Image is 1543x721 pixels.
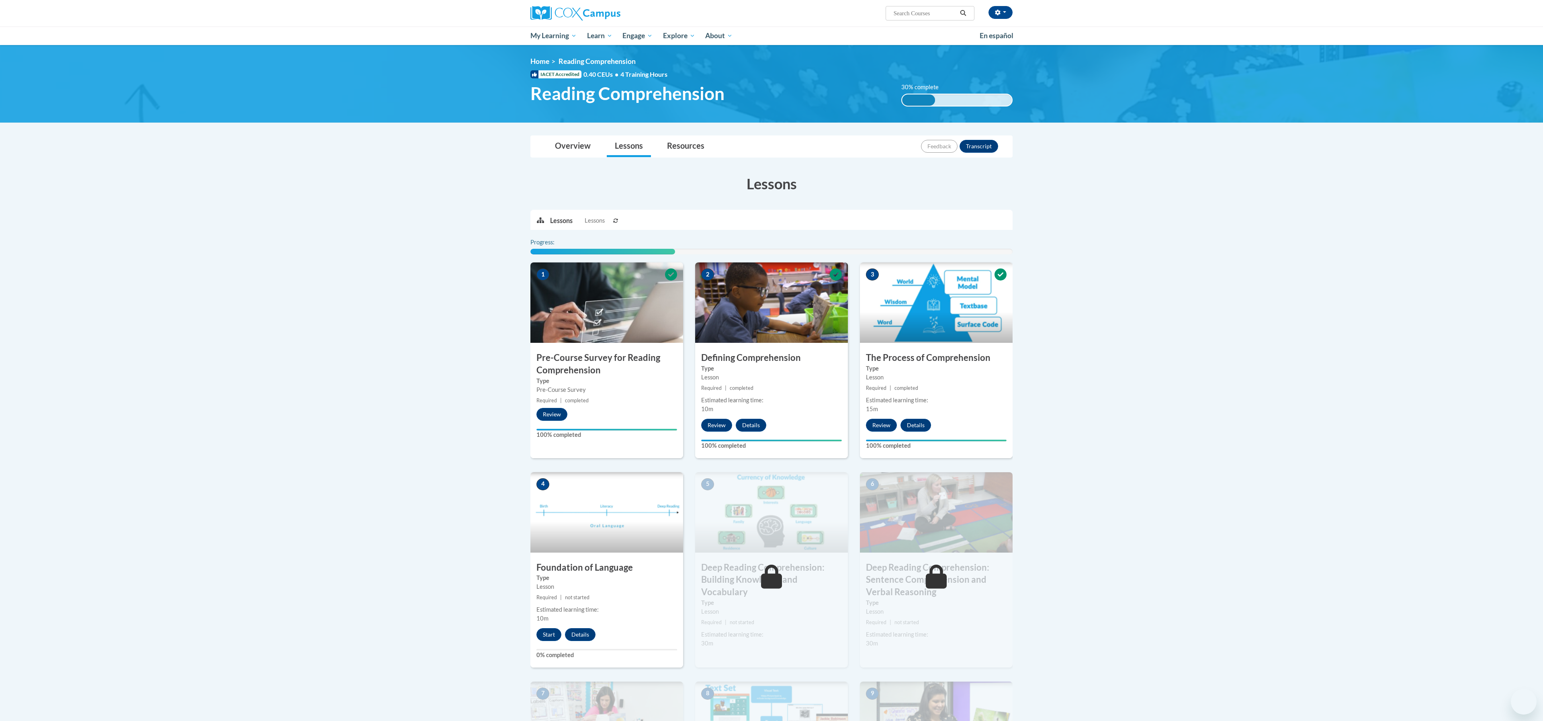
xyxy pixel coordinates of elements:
[530,70,581,78] span: IACET Accredited
[1511,689,1537,715] iframe: Button to launch messaging window
[701,630,842,639] div: Estimated learning time:
[536,628,561,641] button: Start
[659,136,712,157] a: Resources
[536,478,549,490] span: 4
[607,136,651,157] a: Lessons
[893,8,957,18] input: Search Courses
[866,364,1007,373] label: Type
[658,27,700,45] a: Explore
[860,472,1013,553] img: Course Image
[536,651,677,660] label: 0% completed
[701,619,722,625] span: Required
[587,31,612,41] span: Learn
[988,6,1013,19] button: Account Settings
[530,57,549,66] a: Home
[565,628,596,641] button: Details
[980,31,1013,40] span: En español
[921,140,958,153] button: Feedback
[725,619,726,625] span: |
[695,262,848,343] img: Course Image
[559,57,636,66] span: Reading Comprehension
[530,472,683,553] img: Course Image
[615,70,618,78] span: •
[736,419,766,432] button: Details
[550,216,573,225] p: Lessons
[536,397,557,404] span: Required
[536,429,677,430] div: Your progress
[536,688,549,700] span: 7
[866,630,1007,639] div: Estimated learning time:
[530,352,683,377] h3: Pre-Course Survey for Reading Comprehension
[890,619,891,625] span: |
[860,352,1013,364] h3: The Process of Comprehension
[894,619,919,625] span: not started
[536,594,557,600] span: Required
[585,216,605,225] span: Lessons
[701,406,713,412] span: 10m
[530,262,683,343] img: Course Image
[536,605,677,614] div: Estimated learning time:
[560,594,562,600] span: |
[701,688,714,700] span: 8
[866,478,879,490] span: 6
[617,27,658,45] a: Engage
[860,262,1013,343] img: Course Image
[518,27,1025,45] div: Main menu
[536,582,677,591] div: Lesson
[957,8,969,18] button: Search
[860,561,1013,598] h3: Deep Reading Comprehension: Sentence Comprehension and Verbal Reasoning
[700,27,738,45] a: About
[530,238,577,247] label: Progress:
[866,419,897,432] button: Review
[695,561,848,598] h3: Deep Reading Comprehension: Building Knowledge and Vocabulary
[536,430,677,439] label: 100% completed
[701,478,714,490] span: 5
[701,441,842,450] label: 100% completed
[960,140,998,153] button: Transcript
[705,31,733,41] span: About
[866,441,1007,450] label: 100% completed
[730,619,754,625] span: not started
[530,6,683,20] a: Cox Campus
[565,594,589,600] span: not started
[901,83,947,92] label: 30% complete
[622,31,653,41] span: Engage
[902,94,935,106] div: 30% complete
[547,136,599,157] a: Overview
[560,397,562,404] span: |
[894,385,918,391] span: completed
[701,607,842,616] div: Lesson
[866,373,1007,382] div: Lesson
[701,396,842,405] div: Estimated learning time:
[583,70,620,79] span: 0.40 CEUs
[866,619,886,625] span: Required
[701,268,714,281] span: 2
[866,598,1007,607] label: Type
[536,268,549,281] span: 1
[701,640,713,647] span: 30m
[701,598,842,607] label: Type
[536,408,567,421] button: Review
[890,385,891,391] span: |
[530,83,724,104] span: Reading Comprehension
[620,70,667,78] span: 4 Training Hours
[701,385,722,391] span: Required
[866,640,878,647] span: 30m
[695,352,848,364] h3: Defining Comprehension
[701,419,732,432] button: Review
[530,561,683,574] h3: Foundation of Language
[866,406,878,412] span: 15m
[695,472,848,553] img: Course Image
[525,27,582,45] a: My Learning
[582,27,618,45] a: Learn
[701,373,842,382] div: Lesson
[530,174,1013,194] h3: Lessons
[663,31,695,41] span: Explore
[530,31,577,41] span: My Learning
[974,27,1019,44] a: En español
[565,397,589,404] span: completed
[900,419,931,432] button: Details
[701,364,842,373] label: Type
[536,377,677,385] label: Type
[866,396,1007,405] div: Estimated learning time:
